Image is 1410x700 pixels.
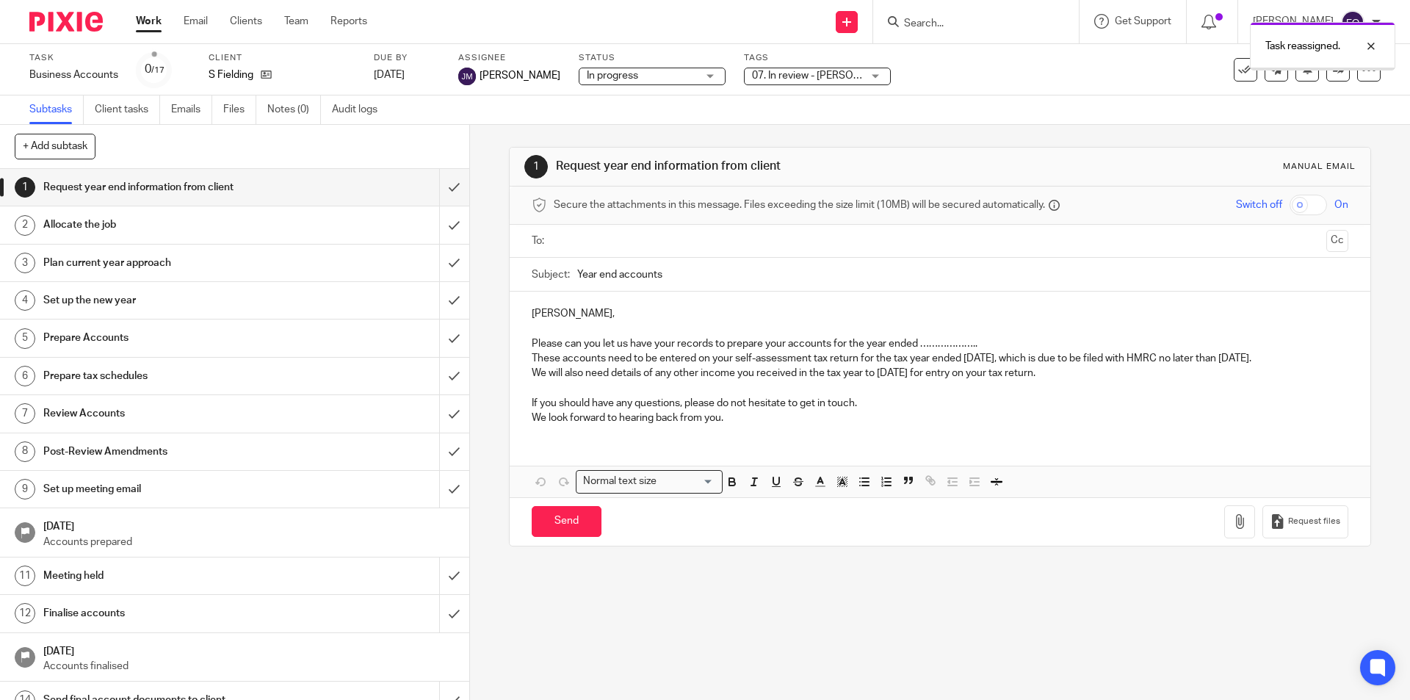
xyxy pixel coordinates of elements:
[15,403,35,424] div: 7
[752,71,897,81] span: 07. In review - [PERSON_NAME]
[1288,516,1340,527] span: Request files
[1262,505,1348,538] button: Request files
[524,155,548,178] div: 1
[15,177,35,198] div: 1
[579,474,659,489] span: Normal text size
[15,441,35,462] div: 8
[184,14,208,29] a: Email
[284,14,308,29] a: Team
[587,71,638,81] span: In progress
[374,52,440,64] label: Due by
[556,159,972,174] h1: Request year end information from client
[43,602,297,624] h1: Finalise accounts
[15,253,35,273] div: 3
[43,641,455,659] h1: [DATE]
[29,12,103,32] img: Pixie
[43,516,455,534] h1: [DATE]
[43,535,455,549] p: Accounts prepared
[29,68,118,82] div: Business Accounts
[458,68,476,85] img: svg%3E
[532,267,570,282] label: Subject:
[532,411,1348,425] p: We look forward to hearing back from you.
[43,441,297,463] h1: Post-Review Amendments
[145,61,164,78] div: 0
[29,52,118,64] label: Task
[95,95,160,124] a: Client tasks
[458,52,560,64] label: Assignee
[532,366,1348,380] p: We will also need details of any other income you received in the tax year to [DATE] for entry on...
[171,95,212,124] a: Emails
[230,14,262,29] a: Clients
[267,95,321,124] a: Notes (0)
[43,403,297,425] h1: Review Accounts
[480,68,560,83] span: [PERSON_NAME]
[1236,198,1282,212] span: Switch off
[43,252,297,274] h1: Plan current year approach
[532,351,1348,366] p: These accounts need to be entered on your self-assessment tax return for the tax year ended [DATE...
[15,566,35,586] div: 11
[579,52,726,64] label: Status
[532,506,601,538] input: Send
[15,290,35,311] div: 4
[532,234,548,248] label: To:
[661,474,714,489] input: Search for option
[209,68,253,82] p: S Fielding
[1283,161,1356,173] div: Manual email
[223,95,256,124] a: Files
[15,215,35,236] div: 2
[209,52,355,64] label: Client
[43,214,297,236] h1: Allocate the job
[151,66,164,74] small: /17
[1341,10,1364,34] img: svg%3E
[43,365,297,387] h1: Prepare tax schedules
[1326,230,1348,252] button: Cc
[15,328,35,349] div: 5
[43,289,297,311] h1: Set up the new year
[43,176,297,198] h1: Request year end information from client
[15,134,95,159] button: + Add subtask
[332,95,388,124] a: Audit logs
[1265,39,1340,54] p: Task reassigned.
[15,366,35,386] div: 6
[43,327,297,349] h1: Prepare Accounts
[576,470,723,493] div: Search for option
[330,14,367,29] a: Reports
[554,198,1045,212] span: Secure the attachments in this message. Files exceeding the size limit (10MB) will be secured aut...
[1334,198,1348,212] span: On
[532,336,1348,351] p: Please can you let us have your records to prepare your accounts for the year ended ………………..
[532,306,1348,321] p: [PERSON_NAME],
[374,70,405,80] span: [DATE]
[43,478,297,500] h1: Set up meeting email
[532,396,1348,411] p: If you should have any questions, please do not hesitate to get in touch.
[43,659,455,674] p: Accounts finalised
[15,479,35,499] div: 9
[43,565,297,587] h1: Meeting held
[15,603,35,624] div: 12
[136,14,162,29] a: Work
[29,95,84,124] a: Subtasks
